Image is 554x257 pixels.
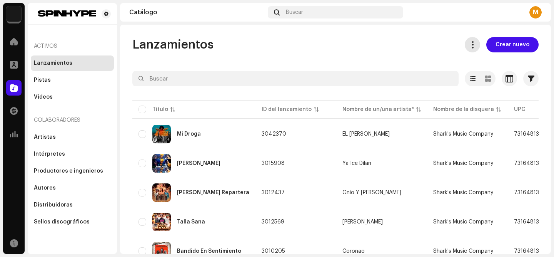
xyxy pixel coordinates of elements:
[152,106,168,113] div: Título
[486,37,539,52] button: Crear nuevo
[342,219,421,225] span: Jeyy Lucas
[529,6,542,18] div: M
[31,146,114,162] re-m-nav-item: Intérpretes
[433,219,493,225] span: Shark's Music Company
[342,131,390,137] div: EL [PERSON_NAME]
[152,125,171,143] img: d8318ee7-f12d-4960-85ce-ffd2ad7208d7
[262,249,285,254] span: 3010205
[177,219,205,225] div: Talla Sana
[433,131,493,137] span: Shark's Music Company
[31,129,114,145] re-m-nav-item: Artistas
[31,180,114,196] re-m-nav-item: Autores
[31,111,114,129] re-a-nav-header: Colaboradores
[342,161,371,166] div: Ya Ice Dilan
[31,197,114,213] re-m-nav-item: Distribuidoras
[34,219,90,225] div: Sellos discográficos
[129,9,265,15] div: Catálogo
[342,106,414,113] div: Nombre de un/una artista*
[34,60,72,66] div: Lanzamientos
[34,134,56,140] div: Artistas
[342,249,365,254] div: Coronao
[177,161,220,166] div: Waka Waka
[262,190,285,195] span: 3012437
[433,161,493,166] span: Shark's Music Company
[6,6,22,22] img: 40d31eee-25aa-4f8a-9761-0bbac6d73880
[262,219,284,225] span: 3012569
[286,9,303,15] span: Buscar
[31,72,114,88] re-m-nav-item: Pistas
[132,71,459,86] input: Buscar
[132,37,214,52] span: Lanzamientos
[177,131,201,137] div: Mi Droga
[31,163,114,179] re-m-nav-item: Productores e ingenieros
[342,190,401,195] div: Gnio Y [PERSON_NAME]
[34,185,56,191] div: Autores
[262,131,286,137] span: 3042370
[496,37,529,52] span: Crear nuevo
[342,219,383,225] div: [PERSON_NAME]
[34,168,103,174] div: Productores e ingenieros
[342,131,421,137] span: EL YORDY DK
[342,161,421,166] span: Ya Ice Dilan
[152,154,171,173] img: 33ac626c-bdfd-48e3-b6d1-cdb45e2c13a0
[342,190,421,195] span: Gnio Y Dayroni
[31,89,114,105] re-m-nav-item: Videos
[433,190,493,195] span: Shark's Music Company
[152,213,171,231] img: 7034fd3d-9f8b-4cac-9e8c-82a57a18847d
[152,183,171,202] img: 1e41e96c-3e91-4219-8e33-f7ed4d20d5aa
[433,106,494,113] div: Nombre de la disquera
[34,94,53,100] div: Videos
[262,161,285,166] span: 3015908
[31,214,114,230] re-m-nav-item: Sellos discográficos
[31,55,114,71] re-m-nav-item: Lanzamientos
[262,106,312,113] div: ID del lanzamiento
[342,249,421,254] span: Coronao
[34,202,73,208] div: Distribuidoras
[433,249,493,254] span: Shark's Music Company
[34,9,98,18] img: a013d25b-a621-44b6-979d-e02e6a2bb46b
[177,249,241,254] div: Bandido En Sentimiento
[177,190,249,195] div: Shakira Repartera
[34,151,65,157] div: Intérpretes
[34,77,51,83] div: Pistas
[31,37,114,55] re-a-nav-header: Activos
